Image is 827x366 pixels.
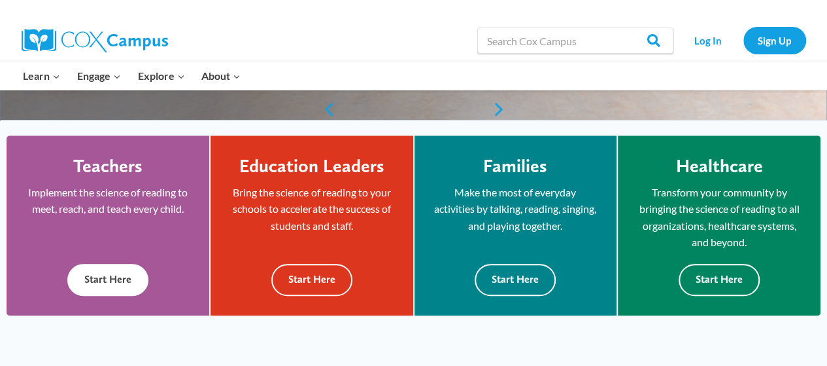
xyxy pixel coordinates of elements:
button: Start Here [271,264,352,296]
button: Child menu of Learn [15,62,69,90]
input: Search Cox Campus [477,27,673,54]
p: Transform your community by bringing the science of reading to all organizations, healthcare syst... [637,184,801,251]
p: Make the most of everyday activities by talking, reading, singing, and playing together. [434,184,597,234]
button: Child menu of Engage [69,62,129,90]
button: Child menu of About [193,62,249,90]
button: Start Here [475,264,556,296]
button: Start Here [679,264,760,296]
p: Bring the science of reading to your schools to accelerate the success of students and staff. [230,184,393,234]
a: Log In [680,27,737,54]
h4: Families [483,155,547,177]
a: Teachers Implement the science of reading to meet, reach, and teach every child. Start Here [7,136,209,316]
p: Implement the science of reading to meet, reach, and teach every child. [26,184,190,217]
button: Start Here [67,264,148,296]
h4: Education Leaders [239,155,384,177]
a: next [492,101,512,117]
button: Child menu of Explore [129,62,194,90]
a: Healthcare Transform your community by bringing the science of reading to all organizations, heal... [618,136,820,316]
a: previous [316,101,335,117]
h4: Healthcare [675,155,762,177]
nav: Secondary Navigation [680,27,806,54]
nav: Primary Navigation [15,62,249,90]
a: Sign Up [743,27,806,54]
a: Education Leaders Bring the science of reading to your schools to accelerate the success of stude... [211,136,413,316]
h4: Teachers [73,155,143,177]
img: Cox Campus [22,29,168,52]
div: content slider buttons [316,96,512,122]
a: Families Make the most of everyday activities by talking, reading, singing, and playing together.... [414,136,616,316]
